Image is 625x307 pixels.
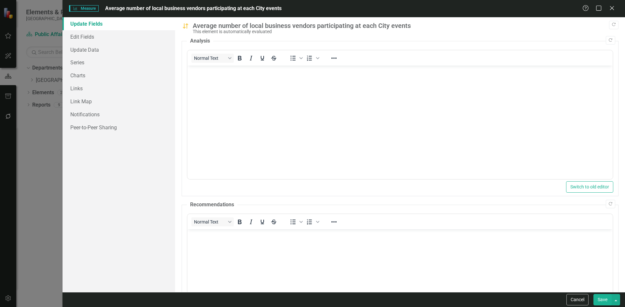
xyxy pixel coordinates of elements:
img: Caution [182,22,189,30]
div: Numbered list [304,217,320,226]
button: Strikethrough [268,217,279,226]
legend: Recommendations [187,201,237,209]
div: This element is automatically evaluated [193,29,615,34]
a: Link Map [62,95,175,108]
span: Normal Text [194,219,226,224]
span: Average number of local business vendors participating at each City events [105,5,282,11]
button: Switch to old editor [566,181,613,193]
a: Series [62,56,175,69]
button: Block Normal Text [191,54,234,63]
button: Italic [245,54,257,63]
a: Links [62,82,175,95]
a: Update Data [62,43,175,56]
iframe: Rich Text Area [187,66,613,179]
button: Italic [245,217,257,226]
button: Block Normal Text [191,217,234,226]
a: Edit Fields [62,30,175,43]
button: Underline [257,217,268,226]
div: Average number of local business vendors participating at each City events [193,22,615,29]
div: Bullet list [287,217,304,226]
button: Reveal or hide additional toolbar items [328,217,340,226]
div: Numbered list [304,54,320,63]
a: Peer-to-Peer Sharing [62,121,175,134]
span: Measure [69,5,99,12]
button: Reveal or hide additional toolbar items [328,54,340,63]
a: Notifications [62,108,175,121]
button: Strikethrough [268,54,279,63]
button: Bold [234,54,245,63]
span: Normal Text [194,56,226,61]
a: Charts [62,69,175,82]
a: Update Fields [62,17,175,30]
button: Bold [234,217,245,226]
div: Bullet list [287,54,304,63]
button: Cancel [566,294,589,305]
button: Underline [257,54,268,63]
button: Save [593,294,612,305]
legend: Analysis [187,37,213,45]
